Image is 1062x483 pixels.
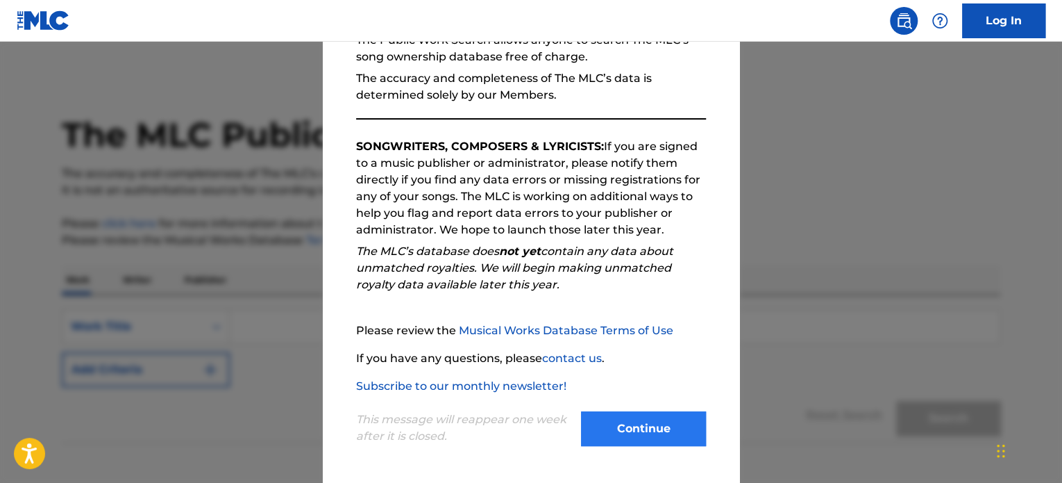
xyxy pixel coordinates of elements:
[356,379,566,393] a: Subscribe to our monthly newsletter!
[997,430,1005,472] div: Drag
[890,7,918,35] a: Public Search
[356,140,604,153] strong: SONGWRITERS, COMPOSERS & LYRICISTS:
[932,13,948,29] img: help
[499,245,541,258] strong: not yet
[17,10,70,31] img: MLC Logo
[926,7,954,35] div: Help
[356,32,706,65] p: The Public Work Search allows anyone to search The MLC’s song ownership database free of charge.
[581,411,706,446] button: Continue
[895,13,912,29] img: search
[356,245,673,291] em: The MLC’s database does contain any data about unmatched royalties. We will begin making unmatche...
[356,70,706,104] p: The accuracy and completeness of The MLC’s data is determined solely by our Members.
[356,322,706,339] p: Please review the
[356,411,573,445] p: This message will reappear one week after it is closed.
[993,416,1062,483] iframe: Chat Widget
[542,352,602,365] a: contact us
[459,324,673,337] a: Musical Works Database Terms of Use
[356,350,706,367] p: If you have any questions, please .
[962,3,1045,38] a: Log In
[356,138,706,238] p: If you are signed to a music publisher or administrator, please notify them directly if you find ...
